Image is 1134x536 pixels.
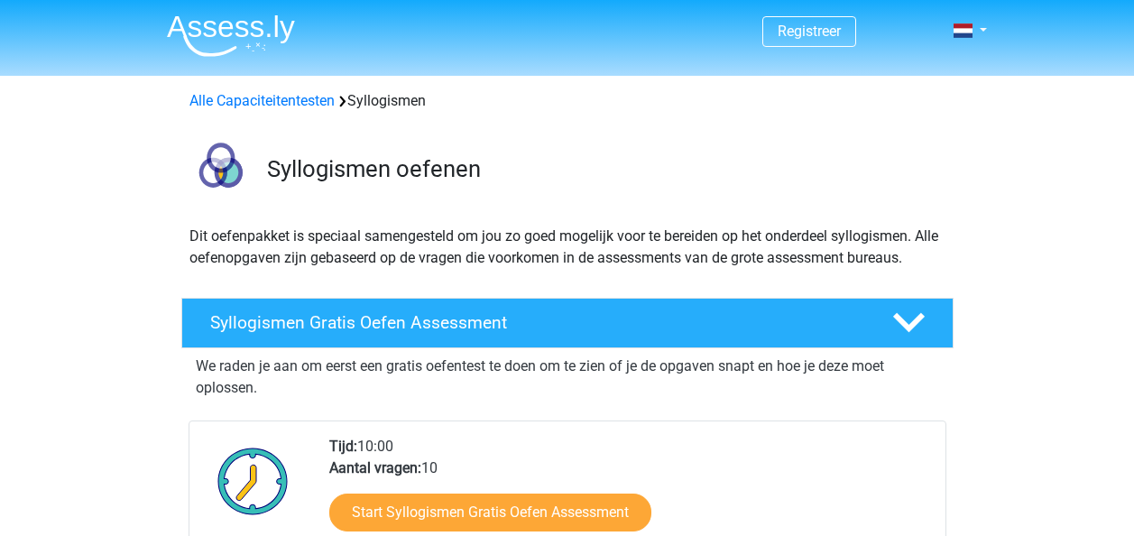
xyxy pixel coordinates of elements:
h4: Syllogismen Gratis Oefen Assessment [210,312,863,333]
a: Start Syllogismen Gratis Oefen Assessment [329,494,651,531]
h3: Syllogismen oefenen [267,155,939,183]
div: Syllogismen [182,90,953,112]
img: Assessly [167,14,295,57]
b: Aantal vragen: [329,459,421,476]
a: Registreer [778,23,841,40]
p: Dit oefenpakket is speciaal samengesteld om jou zo goed mogelijk voor te bereiden op het onderdee... [189,226,945,269]
a: Alle Capaciteitentesten [189,92,335,109]
img: syllogismen [182,134,259,210]
p: We raden je aan om eerst een gratis oefentest te doen om te zien of je de opgaven snapt en hoe je... [196,356,939,399]
b: Tijd: [329,438,357,455]
img: Klok [207,436,299,526]
a: Syllogismen Gratis Oefen Assessment [174,298,961,348]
